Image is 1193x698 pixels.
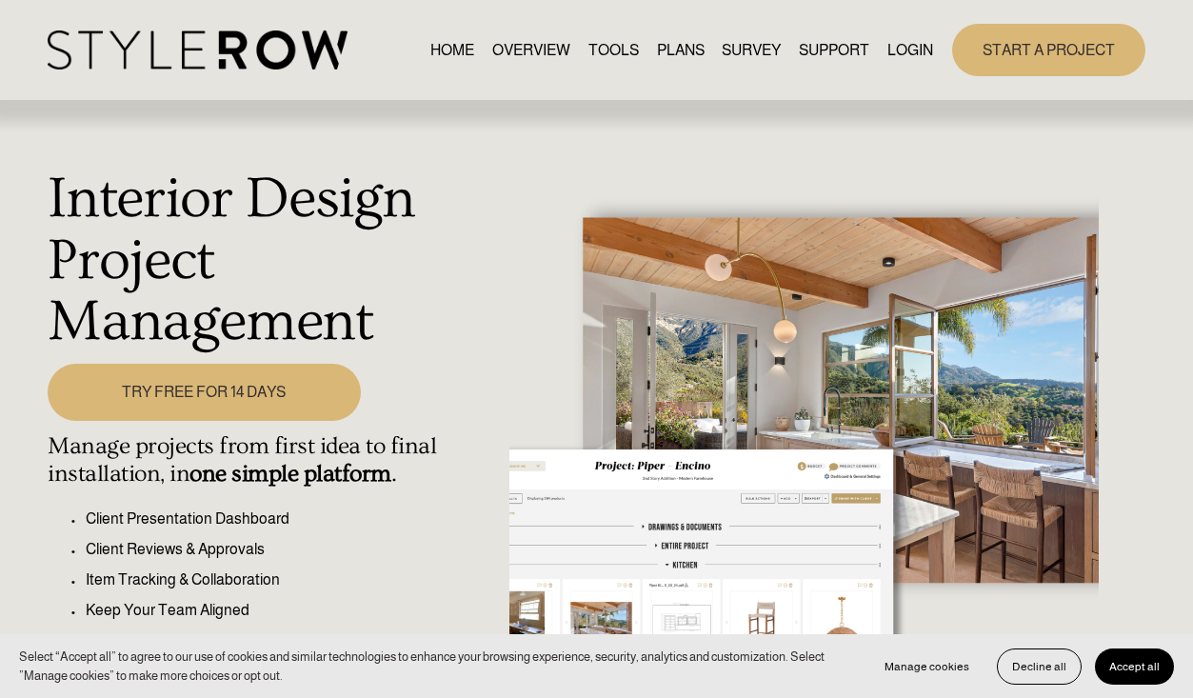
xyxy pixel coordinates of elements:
[870,648,984,685] button: Manage cookies
[48,169,499,353] h1: Interior Design Project Management
[86,538,499,561] p: Client Reviews & Approvals
[430,37,474,63] a: HOME
[86,599,499,622] p: Keep Your Team Aligned
[588,37,639,63] a: TOOLS
[48,364,360,422] a: TRY FREE FOR 14 DAYS
[19,648,851,685] p: Select “Accept all” to agree to our use of cookies and similar technologies to enhance your brows...
[492,37,570,63] a: OVERVIEW
[887,37,933,63] a: LOGIN
[86,508,499,530] p: Client Presentation Dashboard
[722,37,781,63] a: SURVEY
[1012,660,1066,673] span: Decline all
[885,660,969,673] span: Manage cookies
[1095,648,1174,685] button: Accept all
[189,460,391,488] strong: one simple platform
[48,30,348,70] img: StyleRow
[657,37,705,63] a: PLANS
[997,648,1082,685] button: Decline all
[86,629,499,652] p: Budgeting and Invoicing
[48,432,499,489] h4: Manage projects from first idea to final installation, in .
[799,39,869,62] span: SUPPORT
[86,568,499,591] p: Item Tracking & Collaboration
[1109,660,1160,673] span: Accept all
[952,24,1145,76] a: START A PROJECT
[799,37,869,63] a: folder dropdown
